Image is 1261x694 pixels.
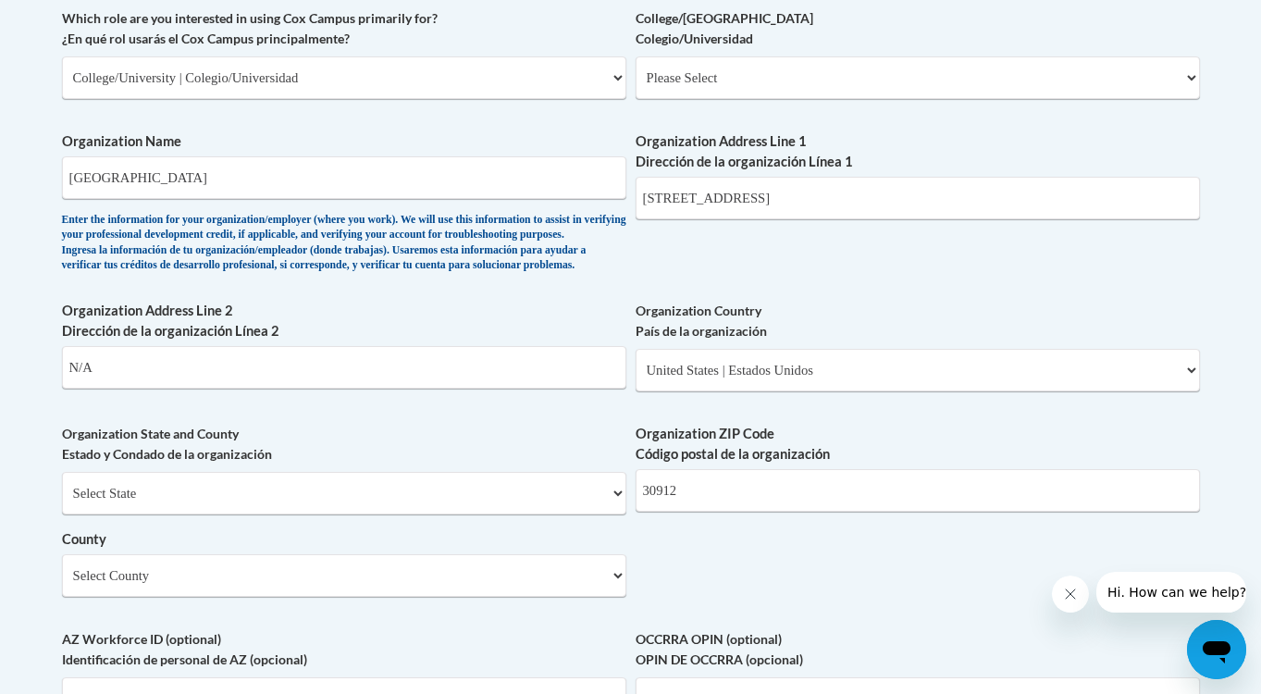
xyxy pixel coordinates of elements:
label: County [62,529,626,550]
label: Which role are you interested in using Cox Campus primarily for? ¿En qué rol usarás el Cox Campus... [62,8,626,49]
div: Enter the information for your organization/employer (where you work). We will use this informati... [62,213,626,274]
input: Metadata input [62,156,626,199]
iframe: Button to launch messaging window [1187,620,1246,679]
iframe: Message from company [1096,572,1246,613]
label: Organization Country País de la organización [636,301,1200,341]
label: OCCRRA OPIN (optional) OPIN DE OCCRRA (opcional) [636,629,1200,670]
input: Metadata input [62,346,626,389]
label: College/[GEOGRAPHIC_DATA] Colegio/Universidad [636,8,1200,49]
input: Metadata input [636,177,1200,219]
label: Organization Name [62,131,626,152]
label: Organization ZIP Code Código postal de la organización [636,424,1200,465]
input: Metadata input [636,469,1200,512]
label: AZ Workforce ID (optional) Identificación de personal de AZ (opcional) [62,629,626,670]
iframe: Close message [1052,576,1089,613]
label: Organization Address Line 2 Dirección de la organización Línea 2 [62,301,626,341]
label: Organization Address Line 1 Dirección de la organización Línea 1 [636,131,1200,172]
label: Organization State and County Estado y Condado de la organización [62,424,626,465]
